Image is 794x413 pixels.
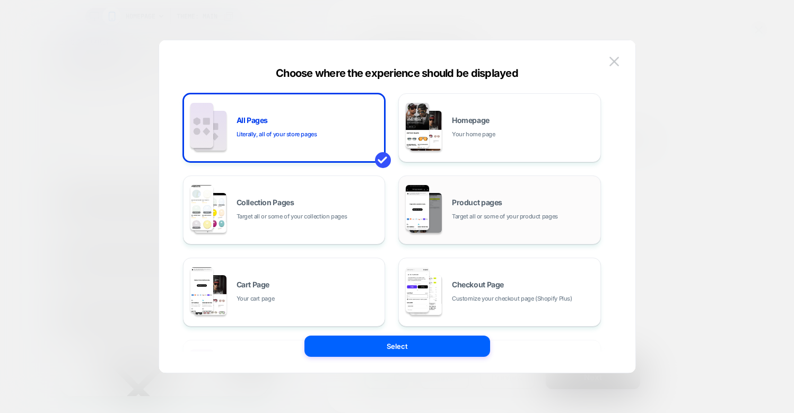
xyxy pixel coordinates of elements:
[452,117,490,124] span: Homepage
[452,199,502,206] span: Product pages
[173,307,210,341] iframe: Gorgias live chat messenger
[609,57,619,66] img: close
[452,212,558,222] span: Target all or some of your product pages
[452,129,495,139] span: Your home page
[452,294,572,304] span: Customize your checkout page (Shopify Plus)
[452,281,504,288] span: Checkout Page
[304,336,490,357] button: Select
[159,67,635,80] div: Choose where the experience should be displayed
